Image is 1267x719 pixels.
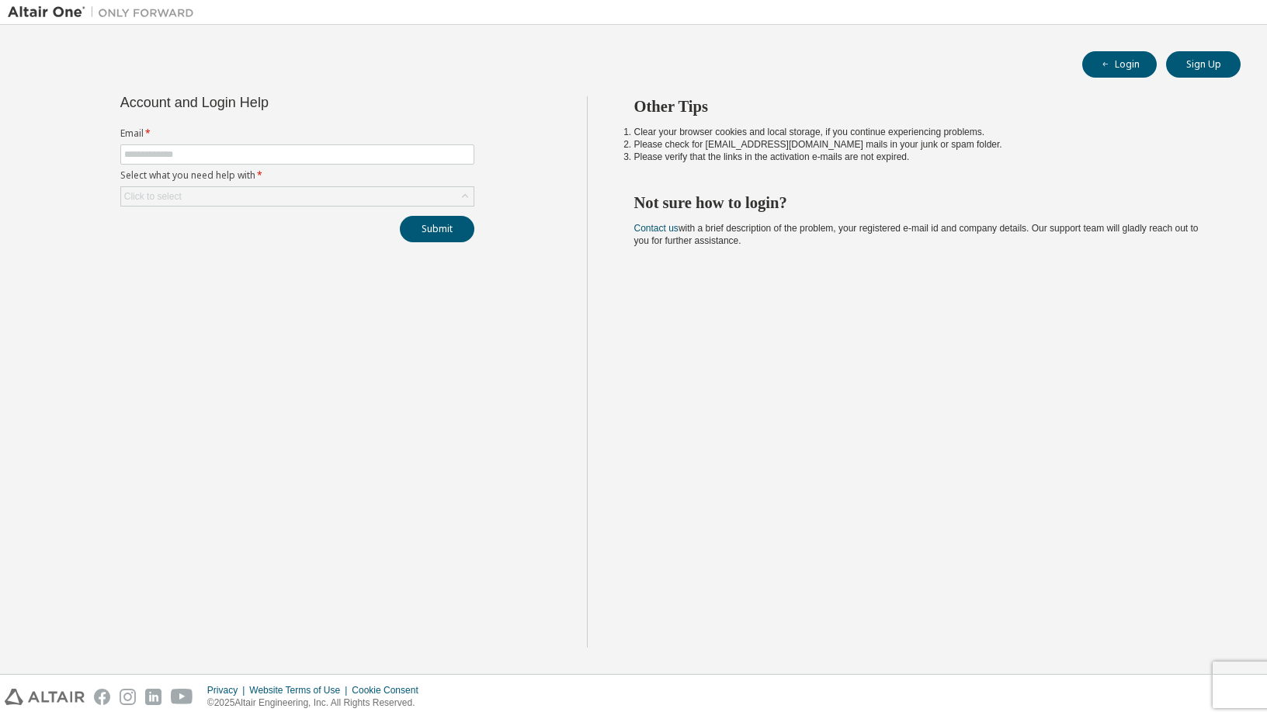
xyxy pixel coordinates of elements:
li: Clear your browser cookies and local storage, if you continue experiencing problems. [634,126,1213,138]
img: linkedin.svg [145,689,161,705]
li: Please verify that the links in the activation e-mails are not expired. [634,151,1213,163]
p: © 2025 Altair Engineering, Inc. All Rights Reserved. [207,696,428,710]
li: Please check for [EMAIL_ADDRESS][DOMAIN_NAME] mails in your junk or spam folder. [634,138,1213,151]
img: instagram.svg [120,689,136,705]
span: with a brief description of the problem, your registered e-mail id and company details. Our suppo... [634,223,1199,246]
div: Click to select [124,190,182,203]
img: facebook.svg [94,689,110,705]
button: Login [1082,51,1157,78]
label: Email [120,127,474,140]
a: Contact us [634,223,679,234]
label: Select what you need help with [120,169,474,182]
h2: Other Tips [634,96,1213,116]
div: Cookie Consent [352,684,427,696]
button: Submit [400,216,474,242]
img: altair_logo.svg [5,689,85,705]
div: Account and Login Help [120,96,404,109]
h2: Not sure how to login? [634,193,1213,213]
div: Click to select [121,187,474,206]
div: Privacy [207,684,249,696]
img: Altair One [8,5,202,20]
button: Sign Up [1166,51,1241,78]
img: youtube.svg [171,689,193,705]
div: Website Terms of Use [249,684,352,696]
